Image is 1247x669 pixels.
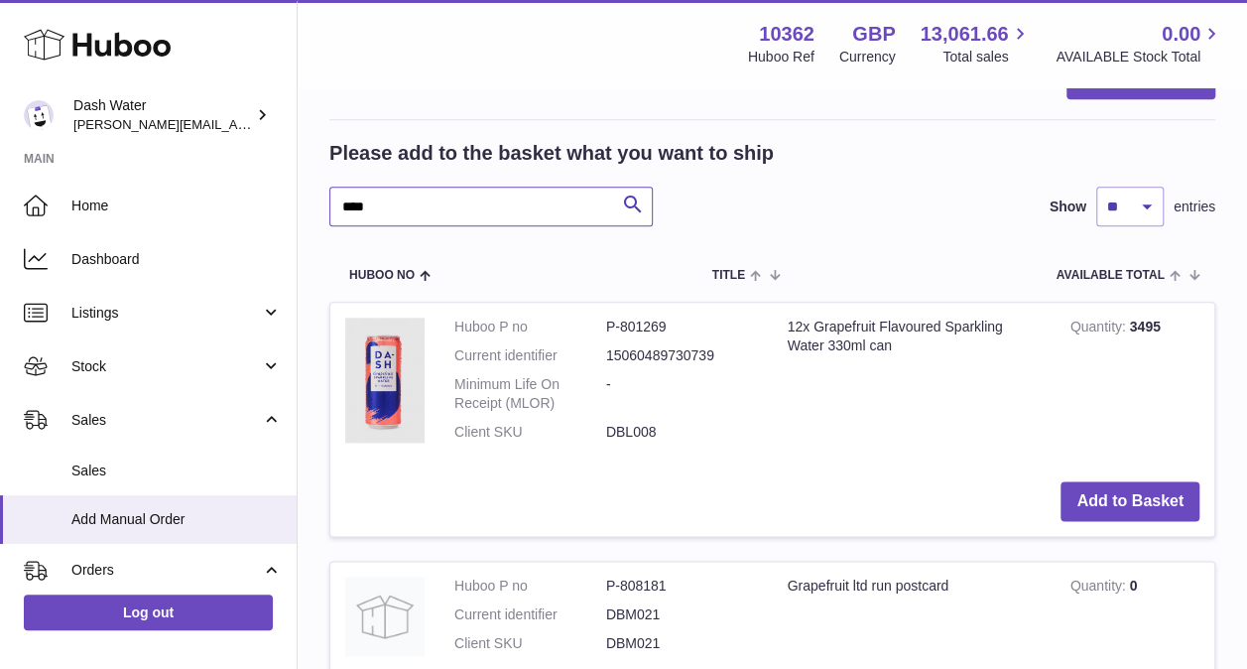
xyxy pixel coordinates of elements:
strong: 10362 [759,21,814,48]
a: Log out [24,595,273,630]
strong: Quantity [1070,578,1130,599]
img: Grapefruit ltd run postcard [345,577,425,656]
td: 3495 [1056,303,1214,466]
span: Total sales [942,48,1031,67]
label: Show [1050,198,1086,216]
dt: Huboo P no [454,577,606,596]
button: Add to Basket [1060,481,1199,522]
span: Sales [71,462,282,480]
div: Dash Water [73,96,252,134]
dt: Current identifier [454,605,606,624]
span: [PERSON_NAME][EMAIL_ADDRESS][DOMAIN_NAME] [73,116,398,132]
span: Add Manual Order [71,510,282,529]
span: 0.00 [1162,21,1200,48]
span: AVAILABLE Stock Total [1056,48,1223,67]
dd: - [606,375,758,413]
dt: Client SKU [454,423,606,442]
span: Orders [71,561,261,580]
dd: DBM021 [606,634,758,653]
img: james@dash-water.com [24,100,54,130]
dd: P-808181 [606,577,758,596]
a: 0.00 AVAILABLE Stock Total [1056,21,1223,67]
span: Listings [71,304,261,323]
strong: GBP [852,21,895,48]
span: Sales [71,411,261,430]
dd: 15060489730739 [606,346,758,365]
span: Home [71,197,282,215]
img: 12x Grapefruit Flavoured Sparkling Water 330ml can [345,318,425,442]
td: 12x Grapefruit Flavoured Sparkling Water 330ml can [773,303,1056,466]
strong: Quantity [1070,319,1130,339]
div: Currency [839,48,896,67]
dd: DBM021 [606,605,758,624]
span: AVAILABLE Total [1057,269,1165,282]
dt: Current identifier [454,346,606,365]
div: Huboo Ref [748,48,814,67]
span: Huboo no [349,269,415,282]
dd: DBL008 [606,423,758,442]
dt: Huboo P no [454,318,606,336]
span: 13,061.66 [920,21,1008,48]
span: Stock [71,357,261,376]
dt: Client SKU [454,634,606,653]
span: Dashboard [71,250,282,269]
span: Title [712,269,745,282]
span: entries [1174,198,1215,216]
h2: Please add to the basket what you want to ship [329,140,774,167]
a: 13,061.66 Total sales [920,21,1031,67]
dd: P-801269 [606,318,758,336]
dt: Minimum Life On Receipt (MLOR) [454,375,606,413]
